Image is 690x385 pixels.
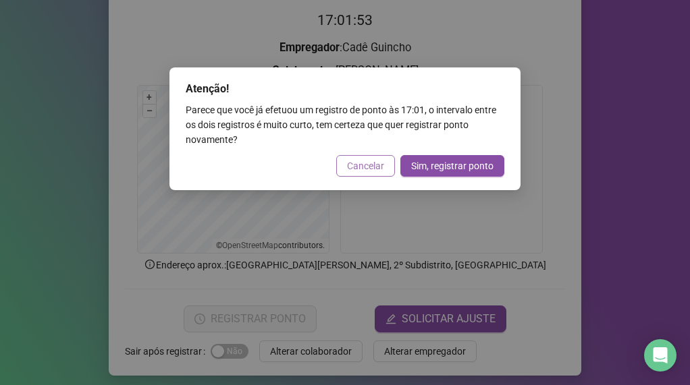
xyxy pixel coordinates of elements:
[411,158,494,173] span: Sim, registrar ponto
[644,339,676,372] div: Open Intercom Messenger
[186,81,504,97] div: Atenção!
[347,158,384,173] span: Cancelar
[400,155,504,177] button: Sim, registrar ponto
[336,155,395,177] button: Cancelar
[186,102,504,147] div: Parece que você já efetuou um registro de ponto às 17:01 , o intervalo entre os dois registros é ...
